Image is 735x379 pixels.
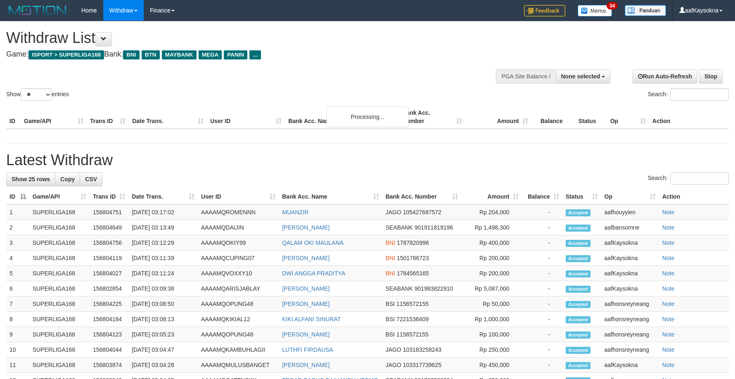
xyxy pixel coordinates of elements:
a: LUTHFI FIRDAUSA [282,346,333,353]
a: DWI ANGGA PRADITYA [282,270,345,277]
td: Rp 50,000 [461,296,522,312]
th: Date Trans.: activate to sort column ascending [128,189,197,204]
span: Accepted [566,347,590,354]
td: AAAAMQKAMBUHLAGII [198,342,279,358]
a: Note [662,239,675,246]
td: 156804123 [90,327,128,342]
td: [DATE] 03:17:02 [128,204,197,220]
span: None selected [561,73,600,80]
span: BSI [386,316,395,322]
td: Rp 100,000 [461,327,522,342]
td: AAAAMQOPUNG48 [198,296,279,312]
td: Rp 1,000,000 [461,312,522,327]
td: 4 [6,251,29,266]
th: Game/API [21,105,87,129]
td: 8 [6,312,29,327]
td: 156804027 [90,266,128,281]
th: Status [575,105,607,129]
td: Rp 204,000 [461,204,522,220]
span: Copy 901911819196 to clipboard [415,224,453,231]
td: SUPERLIGA168 [29,251,90,266]
span: MEGA [199,50,222,59]
span: BNI [386,270,395,277]
td: SUPERLIGA168 [29,204,90,220]
input: Search: [670,88,729,101]
th: Game/API: activate to sort column ascending [29,189,90,204]
th: Action [659,189,729,204]
a: QALAM OKI MAULANA [282,239,344,246]
td: - [522,281,562,296]
td: 156804225 [90,296,128,312]
a: MUANZIR [282,209,308,216]
td: [DATE] 03:12:29 [128,235,197,251]
a: Note [662,346,675,353]
a: Note [662,224,675,231]
td: 156804119 [90,251,128,266]
td: - [522,235,562,251]
a: Copy [55,172,80,186]
td: SUPERLIGA168 [29,327,90,342]
td: Rp 450,000 [461,358,522,373]
span: Copy [60,176,75,182]
span: Copy 901983822910 to clipboard [415,285,453,292]
td: [DATE] 03:08:50 [128,296,197,312]
a: Note [662,331,675,338]
a: Show 25 rows [6,172,55,186]
h4: Game: Bank: [6,50,482,59]
a: KIKI ALFANI SINURAT [282,316,341,322]
th: Op [607,105,649,129]
td: 156803874 [90,358,128,373]
td: - [522,312,562,327]
td: [DATE] 03:04:28 [128,358,197,373]
td: SUPERLIGA168 [29,296,90,312]
td: SUPERLIGA168 [29,281,90,296]
td: - [522,327,562,342]
div: Processing... [326,107,409,127]
td: - [522,204,562,220]
a: Note [662,301,675,307]
span: Copy 1784565165 to clipboard [397,270,429,277]
span: Accepted [566,255,590,262]
span: BNI [123,50,139,59]
a: Note [662,362,675,368]
td: SUPERLIGA168 [29,358,90,373]
td: [DATE] 03:08:13 [128,312,197,327]
label: Search: [648,88,729,101]
span: Accepted [566,332,590,339]
th: ID: activate to sort column descending [6,189,29,204]
button: None selected [556,69,611,83]
td: SUPERLIGA168 [29,342,90,358]
td: SUPERLIGA168 [29,312,90,327]
td: aafhonsreyneang [601,312,659,327]
td: AAAAMQCUPING07 [198,251,279,266]
a: [PERSON_NAME] [282,331,330,338]
td: - [522,358,562,373]
td: 156804751 [90,204,128,220]
a: Note [662,255,675,261]
td: [DATE] 03:11:39 [128,251,197,266]
span: 34 [607,2,618,9]
td: [DATE] 03:09:38 [128,281,197,296]
span: Show 25 rows [12,176,50,182]
td: Rp 200,000 [461,266,522,281]
td: aafKaysokna [601,235,659,251]
td: 2 [6,220,29,235]
a: Stop [699,69,723,83]
td: aafbansomne [601,220,659,235]
label: Show entries [6,88,69,101]
span: Copy 1787820996 to clipboard [397,239,429,246]
th: User ID [207,105,285,129]
td: 156804649 [90,220,128,235]
td: AAAAMQROMENNN [198,204,279,220]
th: User ID: activate to sort column ascending [198,189,279,204]
span: Accepted [566,362,590,369]
td: [DATE] 03:13:49 [128,220,197,235]
td: Rp 250,000 [461,342,522,358]
td: [DATE] 03:04:47 [128,342,197,358]
a: CSV [80,172,102,186]
th: Status: activate to sort column ascending [562,189,601,204]
span: Copy 1501786723 to clipboard [397,255,429,261]
a: Note [662,316,675,322]
td: - [522,251,562,266]
select: Showentries [21,88,52,101]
